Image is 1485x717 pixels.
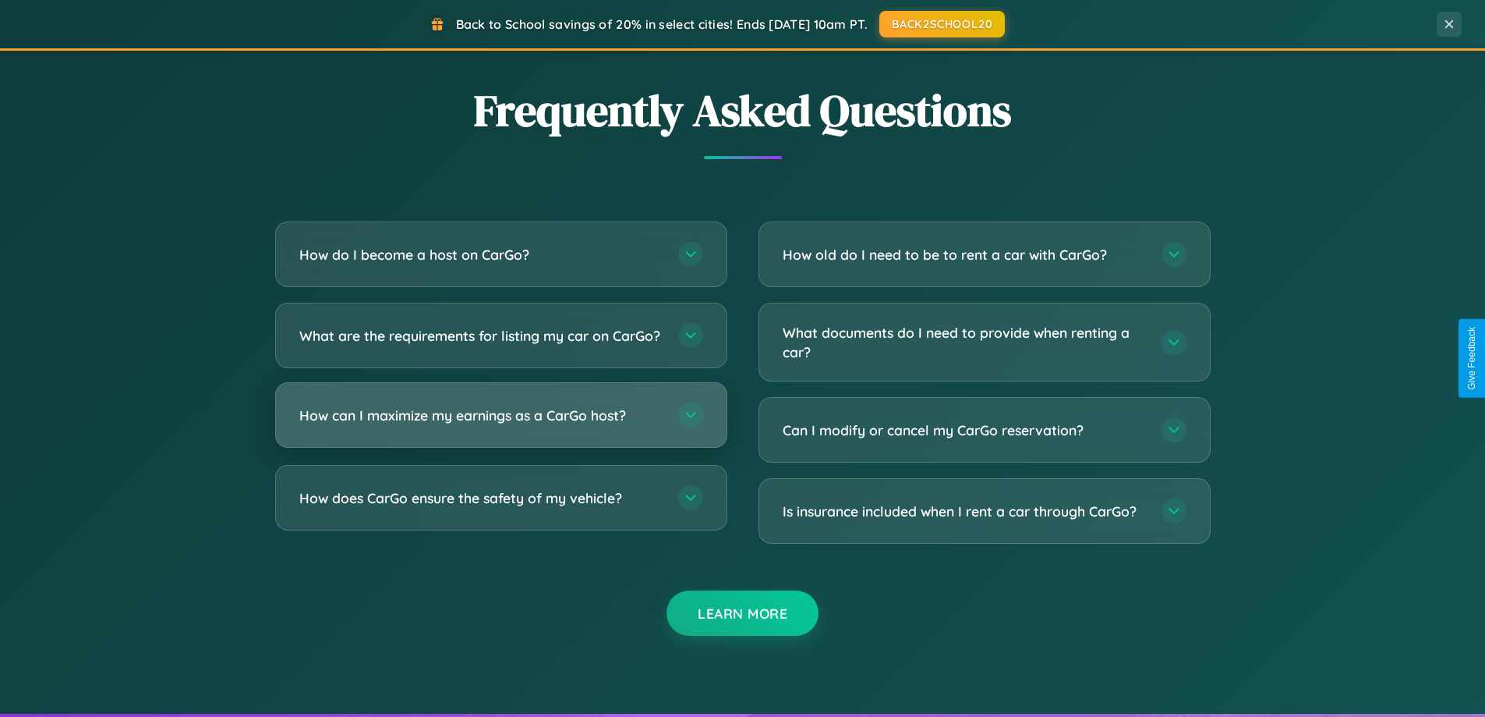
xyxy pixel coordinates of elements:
h3: Can I modify or cancel my CarGo reservation? [783,421,1146,440]
span: Back to School savings of 20% in select cities! Ends [DATE] 10am PT. [456,16,868,32]
h3: What are the requirements for listing my car on CarGo? [299,326,663,346]
h3: Is insurance included when I rent a car through CarGo? [783,502,1146,521]
h3: What documents do I need to provide when renting a car? [783,323,1146,361]
h3: How can I maximize my earnings as a CarGo host? [299,406,663,425]
h3: How does CarGo ensure the safety of my vehicle? [299,488,663,508]
div: Give Feedback [1466,327,1477,390]
h2: Frequently Asked Questions [275,80,1211,140]
h3: How old do I need to be to rent a car with CarGo? [783,245,1146,264]
h3: How do I become a host on CarGo? [299,245,663,264]
button: Learn More [666,591,819,636]
button: BACK2SCHOOL20 [879,11,1005,37]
